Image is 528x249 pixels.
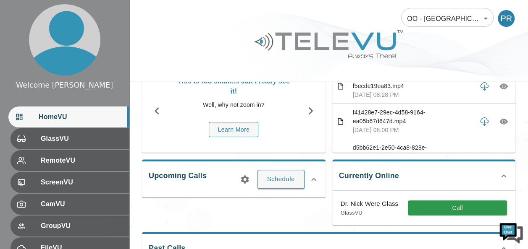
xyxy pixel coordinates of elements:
span: CamVU [41,199,122,209]
p: [DATE] 08:00 PM [353,126,473,135]
span: HomeVU [39,112,122,122]
button: Schedule [257,170,305,188]
img: Logo [253,27,405,62]
div: GlassVU [11,128,129,149]
p: Well, why not zoom in? [176,101,292,109]
p: This is too small...I can't really see it! [176,76,292,96]
div: HomeVU [8,106,129,127]
span: ScreenVU [41,177,122,187]
textarea: Type your message and hit 'Enter' [4,163,160,192]
div: Minimize live chat window [138,4,158,24]
button: Call [408,200,507,216]
img: Chat Widget [499,220,524,245]
p: GlassVU [341,209,398,217]
span: We're online! [49,73,116,157]
div: PR [498,10,515,27]
button: Learn More [209,122,258,137]
p: f41428e7-29ec-4d58-9164-ea05b67d647d.mp4 [353,108,473,126]
div: GroupVU [11,215,129,236]
div: ScreenVU [11,172,129,193]
div: RemoteVU [11,150,129,171]
span: GroupVU [41,221,122,231]
div: CamVU [11,194,129,215]
img: d_736959983_company_1615157101543_736959983 [14,39,35,60]
p: Dr. Nick Were Glass [341,199,398,209]
span: GlassVU [41,134,122,144]
div: Chat with us now [44,44,141,55]
p: d5bb62e1-2e50-4ca8-828e-d76aca63a4e7.mp4 [353,143,473,161]
p: [DATE] 08:28 PM [353,91,473,99]
div: OO - [GEOGRAPHIC_DATA] - N. Were [401,7,494,30]
p: e336519b-686f-48f3-a0e2-f5ecde19ea83.mp4 [353,73,473,91]
img: profile.png [29,4,100,75]
div: Welcome [PERSON_NAME] [16,80,113,91]
span: RemoteVU [41,156,122,166]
